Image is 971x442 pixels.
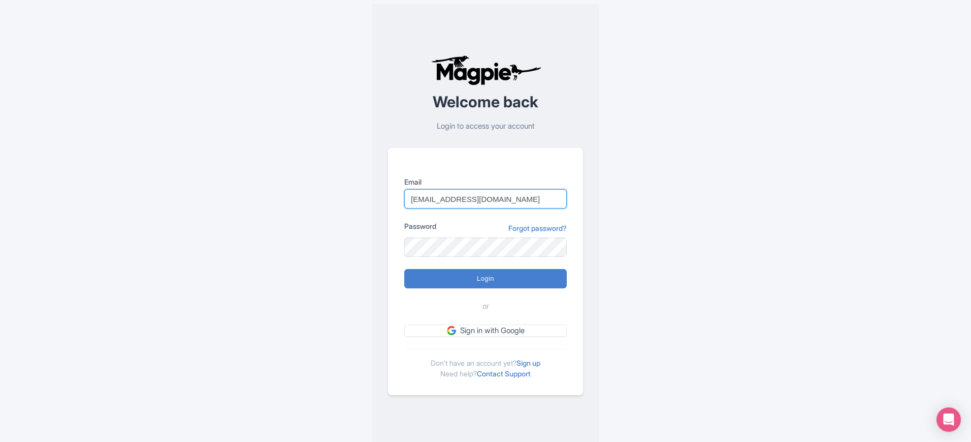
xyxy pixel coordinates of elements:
[404,269,567,288] input: Login
[477,369,531,378] a: Contact Support
[404,349,567,379] div: Don't have an account yet? Need help?
[404,221,436,231] label: Password
[404,325,567,337] a: Sign in with Google
[388,94,583,110] h2: Welcome back
[936,407,961,432] div: Open Intercom Messenger
[447,326,456,335] img: google.svg
[404,189,567,209] input: you@example.com
[388,121,583,132] p: Login to access your account
[404,176,567,187] label: Email
[508,223,567,233] a: Forgot password?
[429,55,543,85] img: logo-ab69f6fb50320c5b225c76a69d11143b.png
[482,301,489,312] span: or
[516,359,540,367] a: Sign up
